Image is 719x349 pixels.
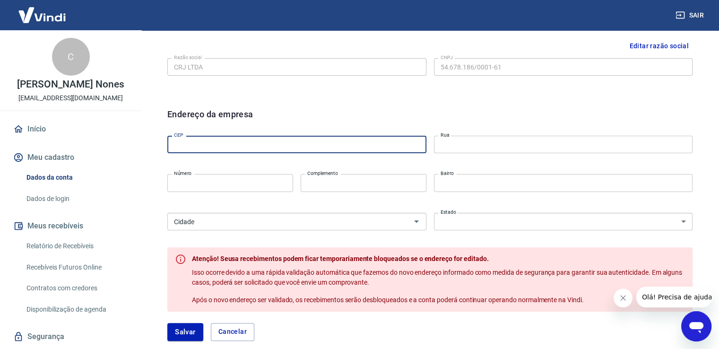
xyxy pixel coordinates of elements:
[192,269,684,286] span: Isso ocorre devido a uma rápida validação automática que fazemos do novo endereço informado como ...
[23,168,130,187] a: Dados da conta
[11,119,130,140] a: Início
[192,296,584,304] span: Após o novo endereço ser validado, os recebimentos serão desbloqueados e a conta poderá continuar...
[17,79,124,89] p: [PERSON_NAME] Nones
[167,323,203,341] button: Salvar
[167,108,253,132] h6: Endereço da empresa
[174,170,191,177] label: Número
[11,326,130,347] a: Segurança
[441,131,450,139] label: Rua
[6,7,79,14] span: Olá! Precisa de ajuda?
[192,255,488,262] span: Atenção! Seusa recebimentos podem ficar temporariamente bloqueados se o endereço for editado.
[23,189,130,209] a: Dados de login
[11,216,130,236] button: Meus recebíveis
[307,170,338,177] label: Complemento
[625,37,693,55] button: Editar razão social
[23,279,130,298] a: Contratos com credores
[52,38,90,76] div: C
[174,131,183,139] label: CEP
[211,323,254,341] button: Cancelar
[441,170,454,177] label: Bairro
[23,258,130,277] a: Recebíveis Futuros Online
[614,288,632,307] iframe: Fechar mensagem
[410,215,423,228] button: Abrir
[441,209,456,216] label: Estado
[11,0,73,29] img: Vindi
[636,287,711,307] iframe: Mensagem da empresa
[674,7,708,24] button: Sair
[23,236,130,256] a: Relatório de Recebíveis
[23,300,130,319] a: Disponibilização de agenda
[11,147,130,168] button: Meu cadastro
[441,54,453,61] label: CNPJ
[170,216,396,227] input: Digite aqui algumas palavras para buscar a cidade
[18,93,123,103] p: [EMAIL_ADDRESS][DOMAIN_NAME]
[174,54,202,61] label: Razão social
[681,311,711,341] iframe: Botão para abrir a janela de mensagens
